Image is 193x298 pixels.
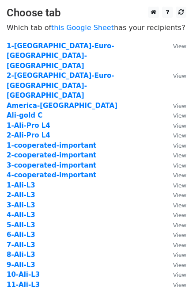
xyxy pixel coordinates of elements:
[164,251,186,259] a: View
[164,281,186,289] a: View
[173,222,186,229] small: View
[173,202,186,209] small: View
[173,162,186,169] small: View
[164,111,186,119] a: View
[7,122,50,130] a: 1-Ali-Pro L4
[173,212,186,218] small: View
[7,211,35,219] a: 4-Ali-L3
[164,241,186,249] a: View
[51,23,114,32] a: this Google Sheet
[164,171,186,179] a: View
[7,261,35,269] a: 9-Ali-L3
[173,282,186,288] small: View
[164,141,186,149] a: View
[7,111,42,119] a: Ali-gold C
[173,232,186,238] small: View
[173,271,186,278] small: View
[173,152,186,159] small: View
[164,151,186,159] a: View
[7,231,35,239] a: 6-Ali-L3
[7,241,35,249] a: 7-Ali-L3
[164,201,186,209] a: View
[173,252,186,258] small: View
[7,251,35,259] a: 8-Ali-L3
[7,72,114,99] a: 2-[GEOGRAPHIC_DATA]-Euro-[GEOGRAPHIC_DATA]-[GEOGRAPHIC_DATA]
[7,23,186,32] p: Which tab of has your recipients?
[164,131,186,139] a: View
[164,221,186,229] a: View
[7,181,35,189] a: 1-Ali-L3
[7,161,96,169] a: 3-cooperated-important
[164,271,186,279] a: View
[173,142,186,149] small: View
[7,141,96,149] a: 1-cooperated-important
[164,191,186,199] a: View
[173,192,186,199] small: View
[173,132,186,139] small: View
[164,72,186,80] a: View
[164,102,186,110] a: View
[7,151,96,159] a: 2-cooperated-important
[164,231,186,239] a: View
[164,122,186,130] a: View
[164,42,186,50] a: View
[173,242,186,248] small: View
[173,103,186,109] small: View
[173,122,186,129] small: View
[7,221,35,229] a: 5-Ali-L3
[164,211,186,219] a: View
[7,42,114,70] a: 1-[GEOGRAPHIC_DATA]-Euro-[GEOGRAPHIC_DATA]-[GEOGRAPHIC_DATA]
[7,191,35,199] a: 2-Ali-L3
[7,201,35,209] a: 3-Ali-L3
[7,131,50,139] a: 2-Ali-Pro L4
[7,271,40,279] a: 10-Ali-L3
[173,172,186,179] small: View
[7,7,186,19] h3: Choose tab
[173,43,186,50] small: View
[164,261,186,269] a: View
[173,112,186,119] small: View
[7,171,96,179] a: 4-cooperated-important
[164,161,186,169] a: View
[173,73,186,79] small: View
[7,281,40,289] a: 11-Ali-L3
[164,181,186,189] a: View
[173,182,186,189] small: View
[173,262,186,268] small: View
[7,102,117,110] a: America-[GEOGRAPHIC_DATA]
